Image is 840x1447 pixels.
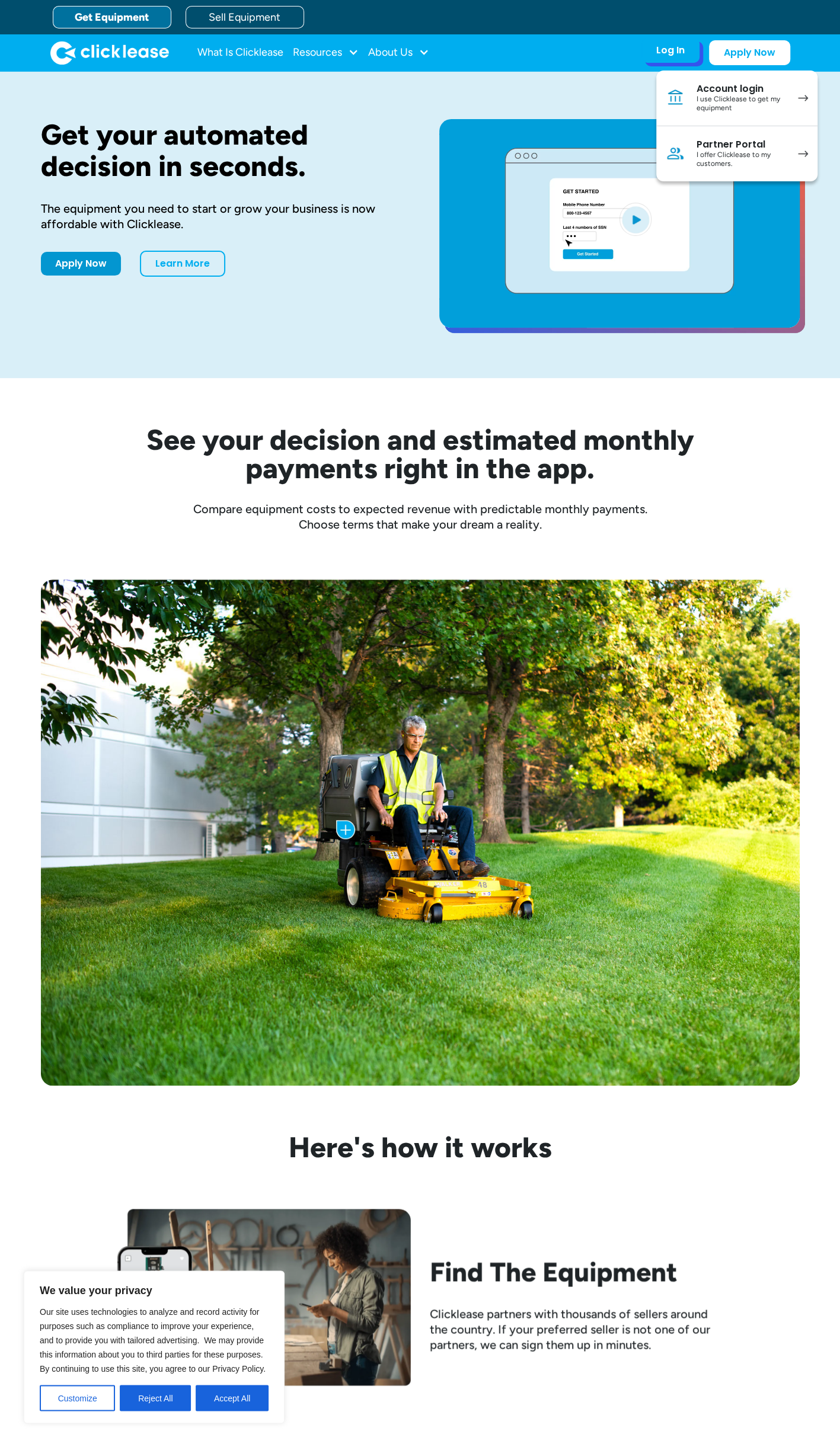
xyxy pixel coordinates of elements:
a: home [50,41,169,65]
img: Plus icon with blue background [336,820,355,839]
h3: Here's how it works [117,1133,724,1161]
div: Partner Portal [697,139,786,151]
div: Compare equipment costs to expected revenue with predictable monthly payments. Choose terms that ... [41,501,800,532]
h2: See your decision and estimated monthly payments right in the app. [88,425,752,482]
div: Clicklease partners with thousands of sellers around the country. If your preferred seller is not... [430,1306,724,1352]
img: Woman looking at her phone while standing beside her workbench with half assembled chair [117,1209,411,1400]
a: What Is Clicklease [197,41,283,65]
button: Accept All [196,1385,269,1411]
a: Partner PortalI offer Clicklease to my customers. [656,126,817,181]
div: We value your privacy [24,1270,285,1423]
a: Get Equipment [53,6,171,28]
div: Log In [656,44,685,56]
a: Sell Equipment [186,6,304,28]
div: I offer Clicklease to my customers. [697,151,786,169]
img: arrow [798,151,808,157]
div: Resources [293,41,359,65]
a: Apply Now [709,40,790,65]
a: Account loginI use Clicklease to get my equipment [656,71,817,126]
a: Apply Now [41,252,121,276]
img: Clicklease logo [50,41,169,65]
p: We value your privacy [40,1283,269,1297]
a: Learn More [140,251,225,277]
img: Bank icon [666,88,685,107]
a: open lightbox [439,119,800,328]
div: I use Clicklease to get my equipment [697,95,786,113]
div: About Us [368,41,429,65]
div: The equipment you need to start or grow your business is now affordable with Clicklease. [41,201,401,232]
img: arrow [798,95,808,101]
div: Account login [697,83,786,95]
h1: Get your automated decision in seconds. [41,119,401,182]
span: Our site uses technologies to analyze and record activity for purposes such as compliance to impr... [40,1307,266,1373]
h2: Find The Equipment [430,1256,724,1287]
nav: Log In [656,71,817,181]
button: Customize [40,1385,115,1411]
button: Reject All [120,1385,191,1411]
img: Person icon [666,144,685,163]
img: Blue play button logo on a light blue circular background [619,203,651,236]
